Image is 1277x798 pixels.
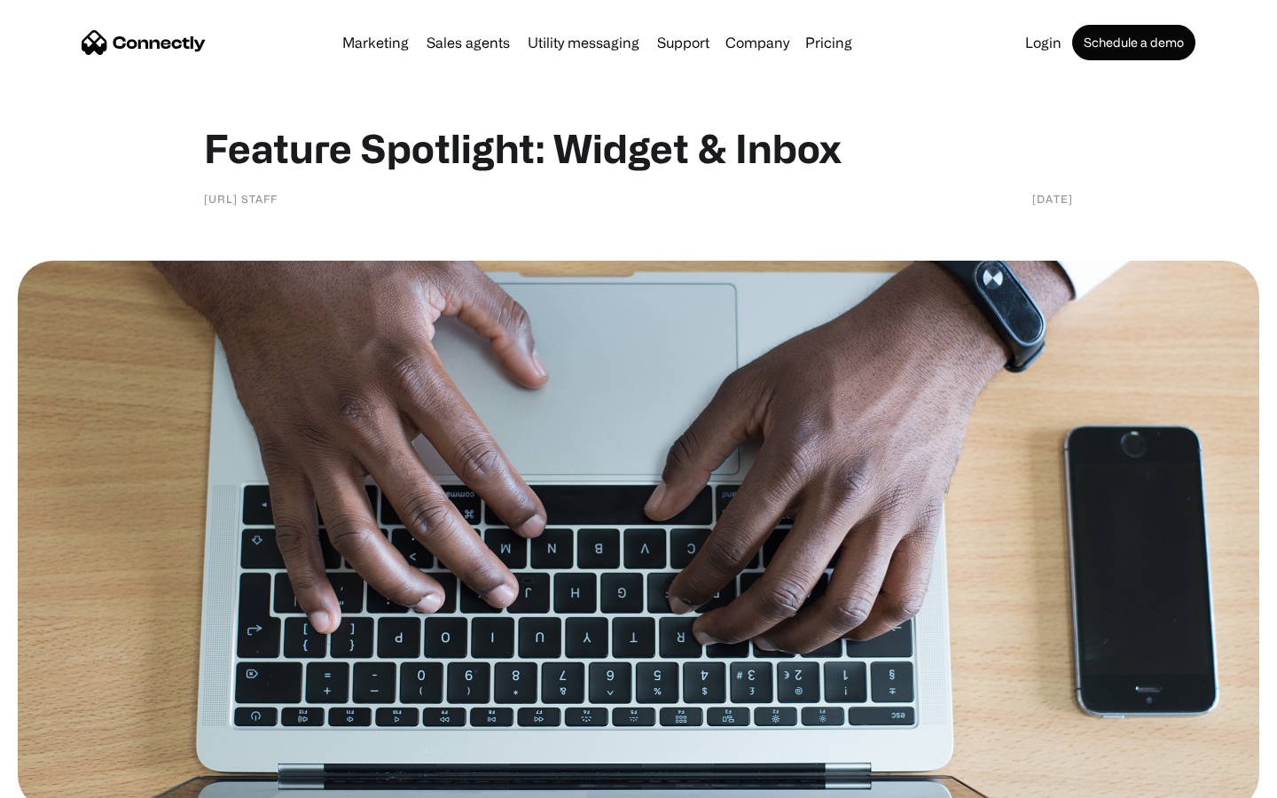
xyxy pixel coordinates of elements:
a: Sales agents [419,35,517,50]
h1: Feature Spotlight: Widget & Inbox [204,124,1073,172]
a: Schedule a demo [1072,25,1195,60]
a: Utility messaging [521,35,646,50]
div: Company [725,30,789,55]
a: Marketing [335,35,416,50]
a: Pricing [798,35,859,50]
div: [DATE] [1032,190,1073,207]
ul: Language list [35,767,106,792]
a: Support [650,35,717,50]
a: Login [1018,35,1069,50]
div: [URL] staff [204,190,278,207]
aside: Language selected: English [18,767,106,792]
